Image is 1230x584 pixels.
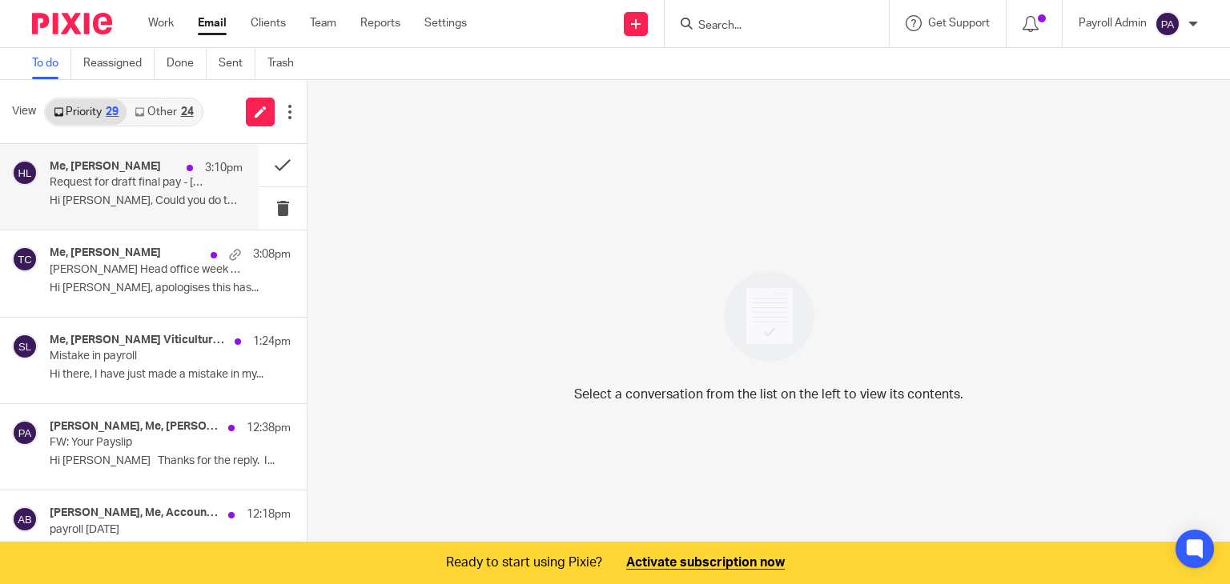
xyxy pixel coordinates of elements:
[83,48,155,79] a: Reassigned
[50,334,227,347] h4: Me, [PERSON_NAME] Viticulture Ltd.
[424,15,467,31] a: Settings
[198,15,227,31] a: Email
[50,176,204,190] p: Request for draft final pay - [PERSON_NAME]
[219,48,255,79] a: Sent
[148,15,174,31] a: Work
[50,350,243,363] p: Mistake in payroll
[1079,15,1147,31] p: Payroll Admin
[247,506,291,522] p: 12:18pm
[247,420,291,436] p: 12:38pm
[12,420,38,446] img: svg%3E
[12,246,38,272] img: svg%3E
[12,103,36,120] span: View
[253,334,291,350] p: 1:24pm
[50,263,243,277] p: [PERSON_NAME] Head office week ending [DATE]
[50,368,291,382] p: Hi there, I have just made a mistake in my...
[50,506,220,520] h4: [PERSON_NAME], Me, Accounts - First Mates, Last Laugh
[50,436,243,450] p: FW: Your Payslip
[713,261,825,372] img: image
[12,506,38,532] img: svg%3E
[267,48,306,79] a: Trash
[50,194,243,208] p: Hi [PERSON_NAME], Could you do this one for us now...
[181,106,194,118] div: 24
[205,160,243,176] p: 3:10pm
[574,385,963,404] p: Select a conversation from the list on the left to view its contents.
[50,246,161,260] h4: Me, [PERSON_NAME]
[251,15,286,31] a: Clients
[50,454,291,468] p: Hi [PERSON_NAME] Thanks for the reply. I...
[12,160,38,186] img: svg%3E
[12,334,38,359] img: svg%3E
[50,282,291,295] p: Hi [PERSON_NAME], apologises this has...
[360,15,400,31] a: Reports
[167,48,207,79] a: Done
[50,160,161,174] h4: Me, [PERSON_NAME]
[127,99,201,125] a: Other24
[50,523,243,537] p: payroll [DATE]
[106,106,119,118] div: 29
[697,19,841,34] input: Search
[253,246,291,262] p: 3:08pm
[32,48,71,79] a: To do
[928,18,990,29] span: Get Support
[50,420,220,434] h4: [PERSON_NAME], Me, [PERSON_NAME] (PayHero Support), [PERSON_NAME] (PayHero Support), PayHero Support
[310,15,336,31] a: Team
[46,99,127,125] a: Priority29
[32,13,112,34] img: Pixie
[1155,11,1180,37] img: svg%3E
